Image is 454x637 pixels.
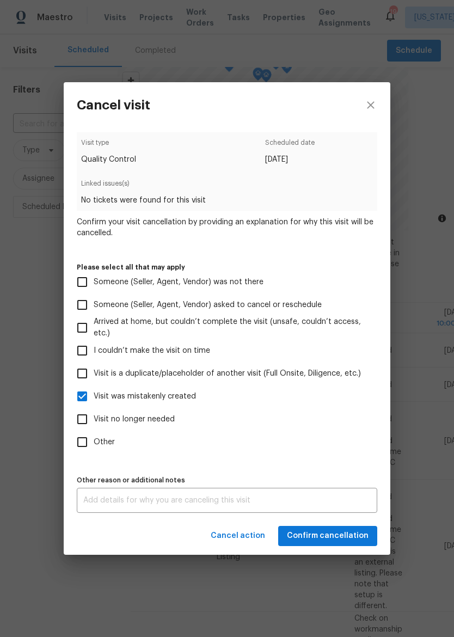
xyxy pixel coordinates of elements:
[94,391,196,402] span: Visit was mistakenly created
[77,264,377,271] label: Please select all that may apply
[77,477,377,483] label: Other reason or additional notes
[77,97,150,113] h3: Cancel visit
[81,178,372,195] span: Linked issues(s)
[94,345,210,357] span: I couldn’t make the visit on time
[81,154,136,165] span: Quality Control
[206,526,269,546] button: Cancel action
[278,526,377,546] button: Confirm cancellation
[287,529,369,543] span: Confirm cancellation
[94,437,115,448] span: Other
[211,529,265,543] span: Cancel action
[81,137,136,155] span: Visit type
[351,82,390,128] button: close
[265,137,315,155] span: Scheduled date
[94,368,361,379] span: Visit is a duplicate/placeholder of another visit (Full Onsite, Diligence, etc.)
[94,316,369,339] span: Arrived at home, but couldn’t complete the visit (unsafe, couldn’t access, etc.)
[94,299,322,311] span: Someone (Seller, Agent, Vendor) asked to cancel or reschedule
[265,154,315,165] span: [DATE]
[94,277,263,288] span: Someone (Seller, Agent, Vendor) was not there
[81,195,372,206] span: No tickets were found for this visit
[94,414,175,425] span: Visit no longer needed
[77,217,377,238] span: Confirm your visit cancellation by providing an explanation for why this visit will be cancelled.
